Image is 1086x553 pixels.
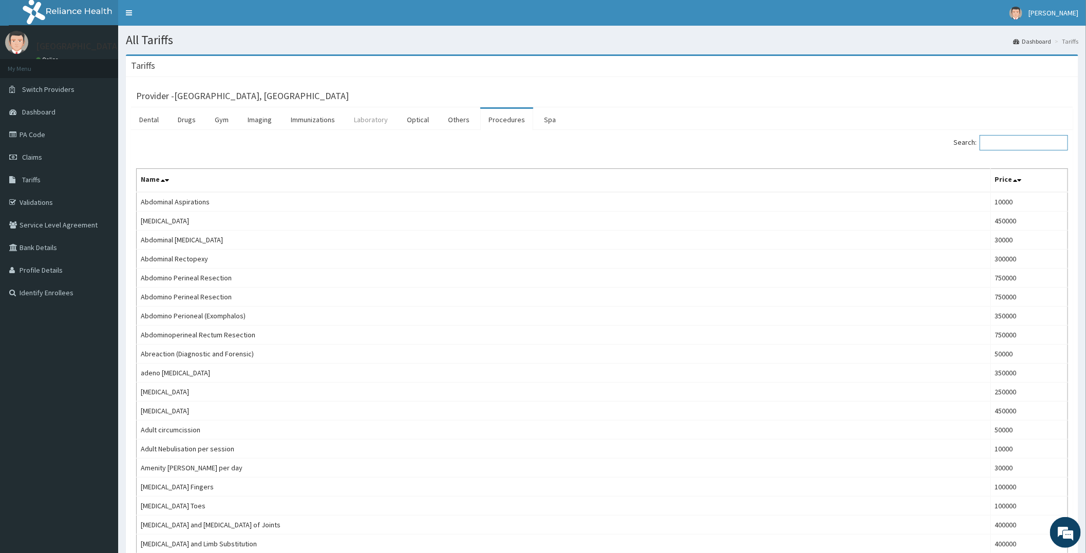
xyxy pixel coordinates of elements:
[536,109,564,130] a: Spa
[60,129,142,233] span: We're online!
[346,109,396,130] a: Laboratory
[126,33,1078,47] h1: All Tariffs
[207,109,237,130] a: Gym
[137,459,991,478] td: Amenity [PERSON_NAME] per day
[22,175,41,184] span: Tariffs
[137,288,991,307] td: Abdomino Perineal Resection
[137,364,991,383] td: adeno [MEDICAL_DATA]
[137,231,991,250] td: Abdominal [MEDICAL_DATA]
[137,497,991,516] td: [MEDICAL_DATA] Toes
[5,31,28,54] img: User Image
[399,109,437,130] a: Optical
[137,345,991,364] td: Abreaction (Diagnostic and Forensic)
[136,91,349,101] h3: Provider - [GEOGRAPHIC_DATA], [GEOGRAPHIC_DATA]
[1009,7,1022,20] img: User Image
[1013,37,1051,46] a: Dashboard
[990,231,1068,250] td: 30000
[36,56,61,63] a: Online
[990,459,1068,478] td: 30000
[137,440,991,459] td: Adult Nebulisation per session
[137,307,991,326] td: Abdomino Perioneal (Exomphalos)
[22,85,74,94] span: Switch Providers
[990,169,1068,193] th: Price
[283,109,343,130] a: Immunizations
[137,402,991,421] td: [MEDICAL_DATA]
[990,516,1068,535] td: 400000
[137,478,991,497] td: [MEDICAL_DATA] Fingers
[137,516,991,535] td: [MEDICAL_DATA] and [MEDICAL_DATA] of Joints
[990,269,1068,288] td: 750000
[990,478,1068,497] td: 100000
[22,107,55,117] span: Dashboard
[1052,37,1078,46] li: Tariffs
[137,192,991,212] td: Abdominal Aspirations
[990,364,1068,383] td: 350000
[1028,8,1078,17] span: [PERSON_NAME]
[168,5,193,30] div: Minimize live chat window
[980,135,1068,150] input: Search:
[990,326,1068,345] td: 750000
[137,326,991,345] td: Abdominoperineal Rectum Resection
[53,58,173,71] div: Chat with us now
[480,109,533,130] a: Procedures
[137,383,991,402] td: [MEDICAL_DATA]
[131,109,167,130] a: Dental
[131,61,155,70] h3: Tariffs
[22,152,42,162] span: Claims
[137,421,991,440] td: Adult circumcission
[990,307,1068,326] td: 350000
[137,269,991,288] td: Abdomino Perineal Resection
[990,383,1068,402] td: 250000
[990,440,1068,459] td: 10000
[5,280,196,316] textarea: Type your message and hit 'Enter'
[990,212,1068,231] td: 450000
[990,421,1068,440] td: 50000
[19,51,42,77] img: d_794563401_company_1708531726252_794563401
[36,42,148,51] p: [GEOGRAPHIC_DATA] ABUJA
[990,402,1068,421] td: 450000
[990,192,1068,212] td: 10000
[990,497,1068,516] td: 100000
[137,250,991,269] td: Abdominal Rectopexy
[137,169,991,193] th: Name
[990,345,1068,364] td: 50000
[170,109,204,130] a: Drugs
[953,135,1068,150] label: Search:
[440,109,478,130] a: Others
[239,109,280,130] a: Imaging
[990,288,1068,307] td: 750000
[990,250,1068,269] td: 300000
[137,212,991,231] td: [MEDICAL_DATA]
